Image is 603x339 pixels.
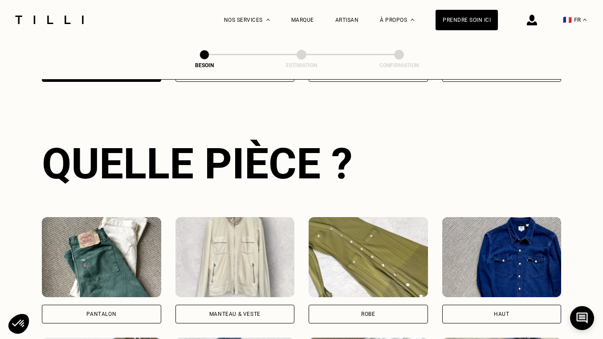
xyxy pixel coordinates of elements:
img: Logo du service de couturière Tilli [12,16,87,24]
img: Tilli retouche votre Pantalon [42,217,161,297]
div: Besoin [160,62,249,69]
div: Quelle pièce ? [42,139,561,189]
div: Estimation [257,62,346,69]
div: Haut [494,311,509,317]
img: Tilli retouche votre Haut [442,217,562,297]
img: Tilli retouche votre Manteau & Veste [175,217,295,297]
img: Menu déroulant [266,19,270,21]
a: Prendre soin ici [436,10,498,30]
span: 🇫🇷 [563,16,572,24]
a: Marque [291,17,314,23]
div: Manteau & Veste [209,311,261,317]
div: Robe [361,311,375,317]
a: Artisan [335,17,359,23]
img: Menu déroulant à propos [411,19,414,21]
img: Tilli retouche votre Robe [309,217,428,297]
img: icône connexion [527,15,537,25]
div: Confirmation [354,62,444,69]
div: Pantalon [86,311,116,317]
img: menu déroulant [583,19,587,21]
